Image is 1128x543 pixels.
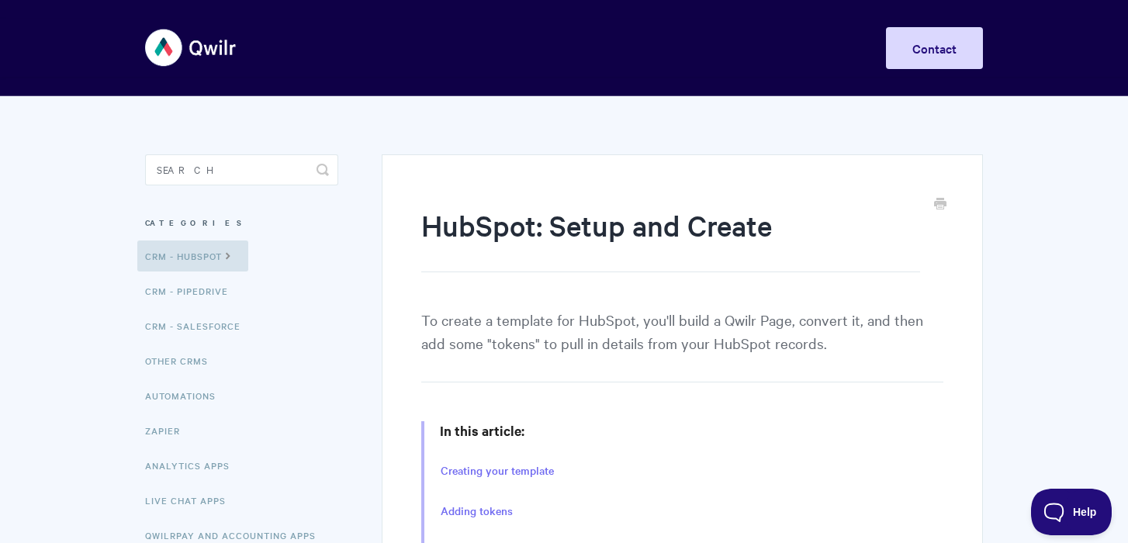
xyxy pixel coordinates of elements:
[145,345,220,376] a: Other CRMs
[421,308,943,382] p: To create a template for HubSpot, you'll build a Qwilr Page, convert it, and then add some "token...
[145,310,252,341] a: CRM - Salesforce
[145,450,241,481] a: Analytics Apps
[421,206,920,272] h1: HubSpot: Setup and Create
[440,421,524,440] strong: In this article:
[441,462,554,479] a: Creating your template
[441,503,513,520] a: Adding tokens
[145,485,237,516] a: Live Chat Apps
[934,196,946,213] a: Print this Article
[145,209,338,237] h3: Categories
[145,415,192,446] a: Zapier
[886,27,983,69] a: Contact
[137,240,248,271] a: CRM - HubSpot
[145,275,240,306] a: CRM - Pipedrive
[145,154,338,185] input: Search
[145,19,237,77] img: Qwilr Help Center
[145,380,227,411] a: Automations
[1031,489,1112,535] iframe: Toggle Customer Support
